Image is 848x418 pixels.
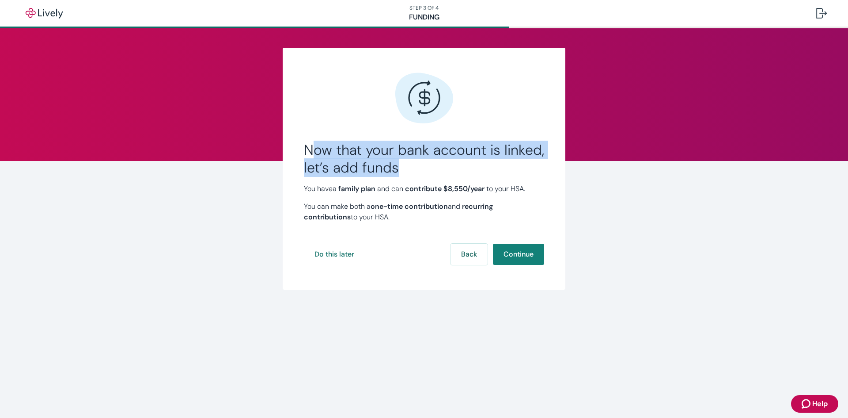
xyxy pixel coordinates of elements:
[338,184,375,193] strong: family plan
[304,202,493,222] strong: recurring contributions
[304,141,544,176] h2: Now that your bank account is linked, let’s add funds
[802,399,812,409] svg: Zendesk support icon
[450,244,488,265] button: Back
[19,8,69,19] img: Lively
[493,244,544,265] button: Continue
[371,202,448,211] strong: one-time contribution
[812,399,828,409] span: Help
[791,395,838,413] button: Zendesk support iconHelp
[809,3,834,24] button: Log out
[405,184,485,193] strong: contribute $8,550 /year
[304,244,365,265] button: Do this later
[304,184,544,194] p: You have a and can to your HSA.
[304,201,544,222] p: You can make both a and to your HSA.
